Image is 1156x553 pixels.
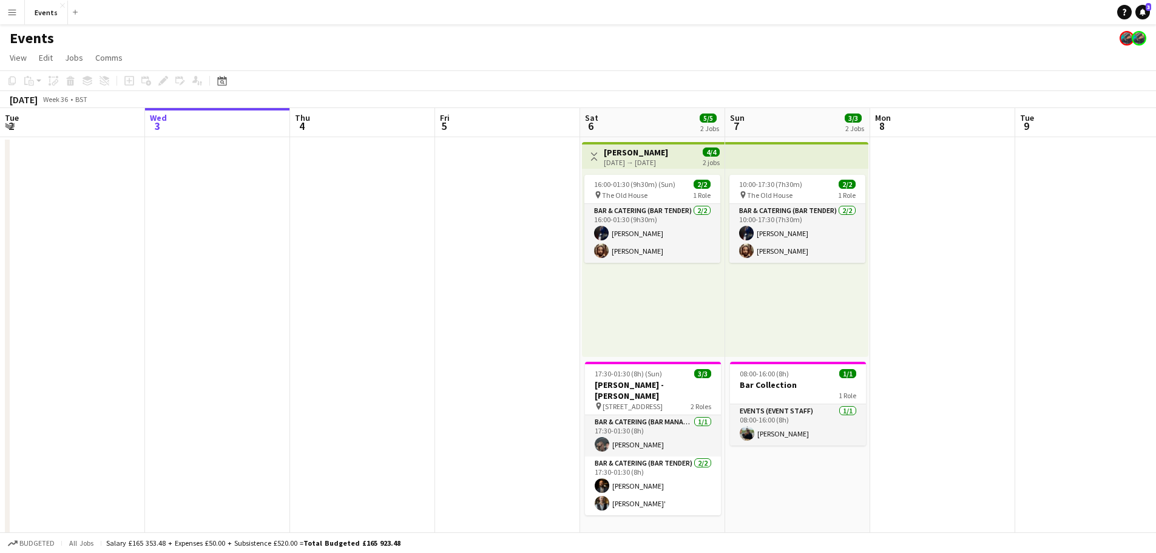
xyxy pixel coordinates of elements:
span: 4/4 [703,148,720,157]
span: 8 [873,119,891,133]
div: [DATE] → [DATE] [604,158,668,167]
h3: Bar Collection [730,379,866,390]
span: 9 [1018,119,1034,133]
span: Week 36 [40,95,70,104]
span: 17:30-01:30 (8h) (Sun) [595,369,662,378]
span: 4 [293,119,310,133]
app-user-avatar: Dom Roche [1120,31,1134,46]
a: Edit [34,50,58,66]
span: 7 [728,119,745,133]
span: The Old House [602,191,647,200]
div: 2 Jobs [845,124,864,133]
app-job-card: 17:30-01:30 (8h) (Sun)3/3[PERSON_NAME] - [PERSON_NAME] [STREET_ADDRESS]2 RolesBar & Catering (Bar... [585,362,721,515]
app-card-role: Bar & Catering (Bar Manager)1/117:30-01:30 (8h)[PERSON_NAME] [585,415,721,456]
span: All jobs [67,538,96,548]
div: 2 Jobs [700,124,719,133]
span: 5 [438,119,450,133]
span: 16:00-01:30 (9h30m) (Sun) [594,180,675,189]
a: 3 [1135,5,1150,19]
span: Comms [95,52,123,63]
span: 1 Role [838,191,856,200]
h1: Events [10,29,54,47]
span: Fri [440,112,450,123]
a: Comms [90,50,127,66]
span: 10:00-17:30 (7h30m) [739,180,802,189]
div: BST [75,95,87,104]
a: Jobs [60,50,88,66]
button: Events [25,1,68,24]
span: 3 [1146,3,1151,11]
app-job-card: 16:00-01:30 (9h30m) (Sun)2/2 The Old House1 RoleBar & Catering (Bar Tender)2/216:00-01:30 (9h30m)... [584,175,720,263]
span: 2/2 [694,180,711,189]
span: Mon [875,112,891,123]
span: Sun [730,112,745,123]
span: Budgeted [19,539,55,548]
span: 2 [3,119,19,133]
h3: [PERSON_NAME] [604,147,668,158]
span: 3/3 [694,369,711,378]
div: 2 jobs [703,157,720,167]
app-card-role: Events (Event Staff)1/108:00-16:00 (8h)[PERSON_NAME] [730,404,866,446]
span: 5/5 [700,114,717,123]
app-card-role: Bar & Catering (Bar Tender)2/217:30-01:30 (8h)[PERSON_NAME][PERSON_NAME]' [585,456,721,515]
app-user-avatar: Dom Roche [1132,31,1146,46]
span: 3/3 [845,114,862,123]
span: Thu [295,112,310,123]
span: 1 Role [693,191,711,200]
span: 2 Roles [691,402,711,411]
app-job-card: 08:00-16:00 (8h)1/1Bar Collection1 RoleEvents (Event Staff)1/108:00-16:00 (8h)[PERSON_NAME] [730,362,866,446]
div: Salary £165 353.48 + Expenses £50.00 + Subsistence £520.00 = [106,538,401,548]
span: 3 [148,119,167,133]
span: The Old House [747,191,793,200]
span: Total Budgeted £165 923.48 [303,538,401,548]
span: 1 Role [839,391,856,400]
span: 6 [583,119,598,133]
div: [DATE] [10,93,38,106]
app-card-role: Bar & Catering (Bar Tender)2/216:00-01:30 (9h30m)[PERSON_NAME][PERSON_NAME] [584,204,720,263]
app-card-role: Bar & Catering (Bar Tender)2/210:00-17:30 (7h30m)[PERSON_NAME][PERSON_NAME] [729,204,865,263]
span: Sat [585,112,598,123]
span: Tue [5,112,19,123]
span: 08:00-16:00 (8h) [740,369,789,378]
span: View [10,52,27,63]
span: 1/1 [839,369,856,378]
app-job-card: 10:00-17:30 (7h30m)2/2 The Old House1 RoleBar & Catering (Bar Tender)2/210:00-17:30 (7h30m)[PERSO... [729,175,865,263]
span: 2/2 [839,180,856,189]
span: Tue [1020,112,1034,123]
span: Wed [150,112,167,123]
button: Budgeted [6,537,56,550]
span: Jobs [65,52,83,63]
a: View [5,50,32,66]
h3: [PERSON_NAME] - [PERSON_NAME] [585,379,721,401]
span: Edit [39,52,53,63]
span: [STREET_ADDRESS] [603,402,663,411]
